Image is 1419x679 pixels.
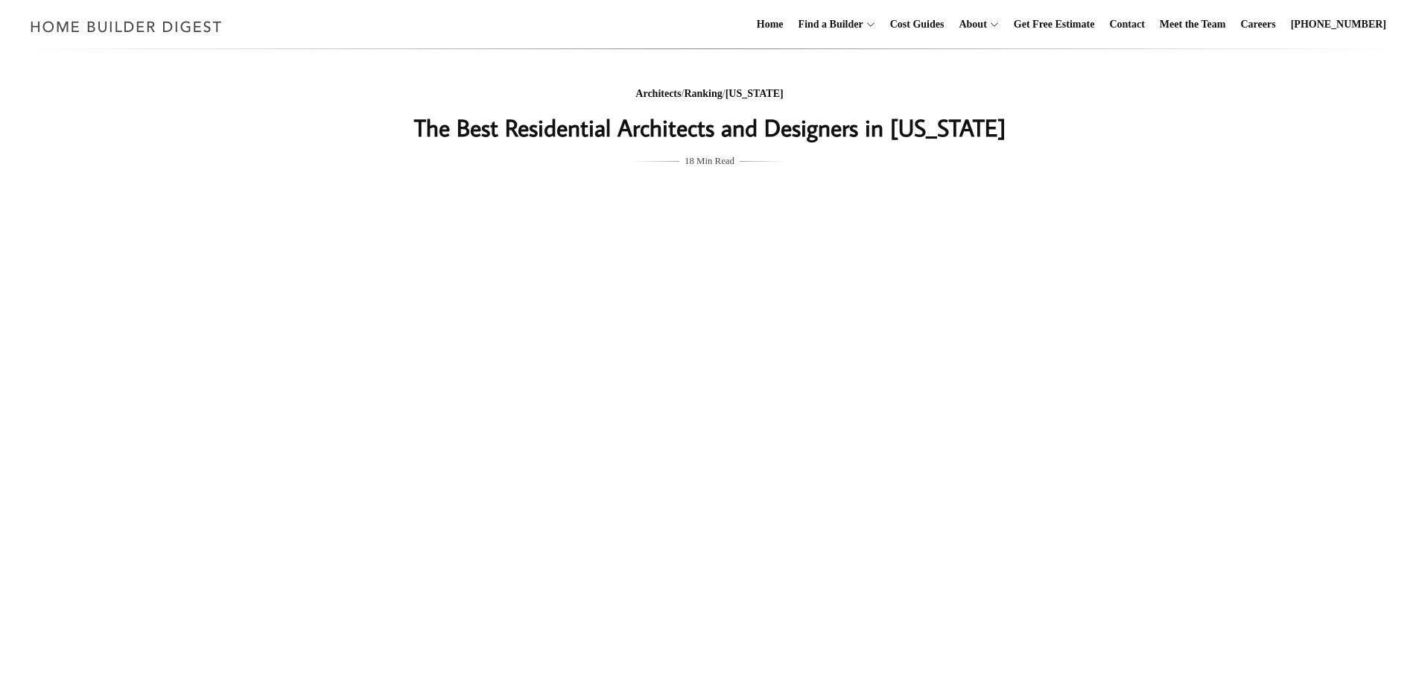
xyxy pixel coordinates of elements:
a: About [953,1,986,48]
a: Find a Builder [793,1,863,48]
a: Ranking [684,88,722,99]
a: Contact [1103,1,1150,48]
a: [US_STATE] [726,88,784,99]
a: Careers [1235,1,1282,48]
img: Home Builder Digest [24,12,229,41]
span: 18 Min Read [685,153,734,169]
h1: The Best Residential Architects and Designers in [US_STATE] [413,110,1007,145]
a: [PHONE_NUMBER] [1285,1,1392,48]
a: Architects [635,88,681,99]
a: Meet the Team [1154,1,1232,48]
a: Get Free Estimate [1008,1,1101,48]
a: Cost Guides [884,1,950,48]
a: Home [751,1,790,48]
div: / / [413,85,1007,104]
